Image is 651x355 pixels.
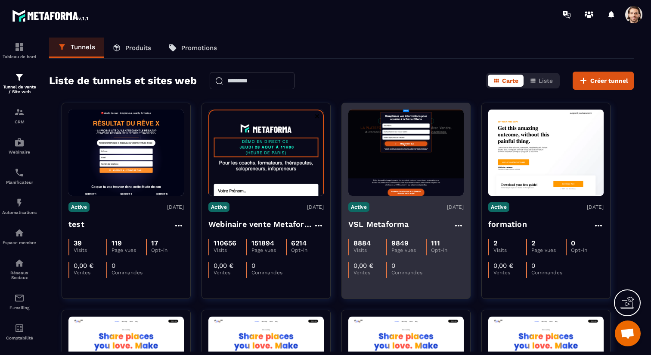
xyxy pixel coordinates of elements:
[167,204,184,210] p: [DATE]
[615,320,641,346] a: Ouvrir le chat
[2,191,37,221] a: automationsautomationsAutomatisations
[2,286,37,317] a: emailemailE-mailing
[2,66,37,101] a: formationformationTunnel de vente / Site web
[49,38,104,58] a: Tunnels
[14,323,25,333] img: accountant
[112,247,146,253] p: Page vues
[14,42,25,52] img: formation
[307,204,324,210] p: [DATE]
[208,202,229,212] p: Active
[2,336,37,340] p: Comptabilité
[160,38,226,58] a: Promotions
[431,239,440,247] p: 111
[431,247,464,253] p: Opt-in
[2,161,37,191] a: schedulerschedulerPlanificateur
[2,240,37,245] p: Espace membre
[587,204,604,210] p: [DATE]
[151,247,184,253] p: Opt-in
[14,137,25,148] img: automations
[488,110,604,196] img: image
[2,317,37,347] a: accountantaccountantComptabilité
[14,167,25,178] img: scheduler
[2,270,37,280] p: Réseaux Sociaux
[214,270,246,276] p: Ventes
[353,270,386,276] p: Ventes
[573,72,634,90] button: Créer tunnel
[524,75,558,87] button: Liste
[353,239,371,247] p: 8884
[353,247,386,253] p: Visits
[2,221,37,251] a: automationsautomationsEspace membre
[531,239,535,247] p: 2
[2,131,37,161] a: automationsautomationsWebinaire
[493,270,526,276] p: Ventes
[2,305,37,310] p: E-mailing
[214,262,234,270] p: 0,00 €
[68,202,90,212] p: Active
[151,239,158,247] p: 17
[14,107,25,117] img: formation
[447,204,464,210] p: [DATE]
[112,270,144,276] p: Commandes
[2,54,37,59] p: Tableau de bord
[125,44,151,52] p: Produits
[531,247,565,253] p: Page vues
[539,77,553,84] span: Liste
[214,247,246,253] p: Visits
[571,239,575,247] p: 0
[2,180,37,185] p: Planificateur
[74,247,106,253] p: Visits
[2,85,37,94] p: Tunnel de vente / Site web
[493,247,526,253] p: Visits
[493,262,514,270] p: 0,00 €
[251,239,274,247] p: 151894
[590,76,628,85] span: Créer tunnel
[391,247,425,253] p: Page vues
[2,210,37,215] p: Automatisations
[14,293,25,303] img: email
[68,218,84,230] h4: test
[208,110,324,196] img: image
[391,262,395,270] p: 0
[74,239,82,247] p: 39
[2,35,37,66] a: formationformationTableau de bord
[74,270,106,276] p: Ventes
[531,262,535,270] p: 0
[181,44,217,52] p: Promotions
[391,239,409,247] p: 9849
[2,119,37,124] p: CRM
[251,270,284,276] p: Commandes
[251,247,285,253] p: Page vues
[68,110,184,196] img: image
[112,239,122,247] p: 119
[2,101,37,131] a: formationformationCRM
[291,239,307,247] p: 6214
[353,262,374,270] p: 0,00 €
[251,262,255,270] p: 0
[104,38,160,58] a: Produits
[14,198,25,208] img: automations
[531,270,564,276] p: Commandes
[348,218,409,230] h4: VSL Metaforma
[502,77,518,84] span: Carte
[14,72,25,82] img: formation
[348,110,464,196] img: image
[71,43,95,51] p: Tunnels
[2,150,37,154] p: Webinaire
[12,8,90,23] img: logo
[488,218,527,230] h4: formation
[49,72,197,89] h2: Liste de tunnels et sites web
[391,270,424,276] p: Commandes
[571,247,604,253] p: Opt-in
[14,258,25,268] img: social-network
[208,218,313,230] h4: Webinaire vente Metaforma
[74,262,94,270] p: 0,00 €
[214,239,236,247] p: 110656
[488,75,524,87] button: Carte
[488,202,509,212] p: Active
[112,262,115,270] p: 0
[291,247,324,253] p: Opt-in
[14,228,25,238] img: automations
[2,251,37,286] a: social-networksocial-networkRéseaux Sociaux
[348,202,369,212] p: Active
